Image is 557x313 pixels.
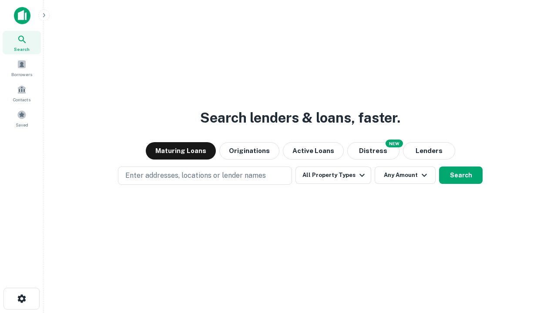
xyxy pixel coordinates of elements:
[375,166,436,184] button: Any Amount
[403,142,455,160] button: Lenders
[200,107,400,128] h3: Search lenders & loans, faster.
[118,166,292,185] button: Enter addresses, locations or lender names
[3,31,41,54] a: Search
[11,71,32,78] span: Borrowers
[3,56,41,80] a: Borrowers
[283,142,344,160] button: Active Loans
[3,81,41,105] a: Contacts
[146,142,216,160] button: Maturing Loans
[125,170,266,181] p: Enter addresses, locations or lender names
[347,142,399,160] button: Search distressed loans with lien and other non-mortgage details.
[14,46,30,53] span: Search
[3,107,41,130] a: Saved
[295,166,371,184] button: All Property Types
[219,142,279,160] button: Originations
[386,140,403,147] div: NEW
[13,96,30,103] span: Contacts
[16,121,28,128] span: Saved
[439,166,483,184] button: Search
[14,7,30,24] img: capitalize-icon.png
[513,243,557,285] iframe: Chat Widget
